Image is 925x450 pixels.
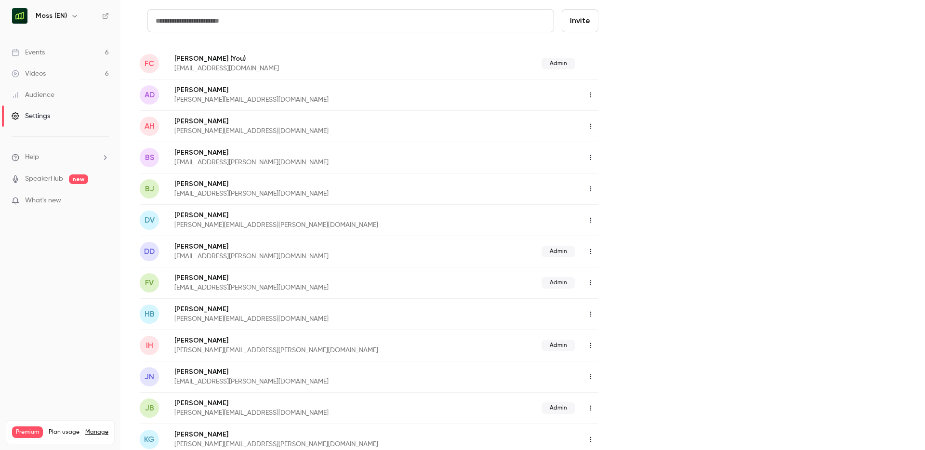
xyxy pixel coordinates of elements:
p: [PERSON_NAME][EMAIL_ADDRESS][PERSON_NAME][DOMAIN_NAME] [174,439,481,449]
div: Events [12,48,45,57]
p: [PERSON_NAME] [174,148,456,158]
span: IH [146,340,153,351]
p: [EMAIL_ADDRESS][PERSON_NAME][DOMAIN_NAME] [174,158,456,167]
span: Admin [542,246,575,257]
p: [PERSON_NAME] [174,398,435,408]
span: new [69,174,88,184]
iframe: Noticeable Trigger [97,197,109,205]
span: Admin [542,340,575,351]
span: KG [144,434,155,445]
p: [PERSON_NAME] [174,117,456,126]
p: [EMAIL_ADDRESS][PERSON_NAME][DOMAIN_NAME] [174,283,435,292]
p: [EMAIL_ADDRESS][PERSON_NAME][DOMAIN_NAME] [174,377,456,386]
span: Plan usage [49,428,79,436]
p: [PERSON_NAME][EMAIL_ADDRESS][PERSON_NAME][DOMAIN_NAME] [174,345,460,355]
span: DV [145,214,155,226]
h6: Moss (EN) [36,11,67,21]
span: DD [144,246,155,257]
p: [PERSON_NAME] [174,242,435,251]
p: [PERSON_NAME][EMAIL_ADDRESS][DOMAIN_NAME] [174,314,456,324]
p: [PERSON_NAME] [174,367,456,377]
p: [PERSON_NAME][EMAIL_ADDRESS][DOMAIN_NAME] [174,95,456,105]
a: SpeakerHub [25,174,63,184]
img: Moss (EN) [12,8,27,24]
div: Videos [12,69,46,79]
p: [PERSON_NAME][EMAIL_ADDRESS][PERSON_NAME][DOMAIN_NAME] [174,220,481,230]
p: [PERSON_NAME][EMAIL_ADDRESS][DOMAIN_NAME] [174,408,435,418]
span: HB [145,308,155,320]
p: [PERSON_NAME] [174,179,456,189]
span: AH [145,120,155,132]
p: [EMAIL_ADDRESS][PERSON_NAME][DOMAIN_NAME] [174,189,456,199]
span: BS [145,152,154,163]
div: Audience [12,90,54,100]
a: Manage [85,428,108,436]
span: What's new [25,196,61,206]
button: Invite [562,9,598,32]
p: [PERSON_NAME][EMAIL_ADDRESS][DOMAIN_NAME] [174,126,456,136]
span: Premium [12,426,43,438]
p: [PERSON_NAME] [174,85,456,95]
span: Help [25,152,39,162]
span: Admin [542,277,575,289]
p: [PERSON_NAME] [174,430,481,439]
span: Admin [542,58,575,69]
li: help-dropdown-opener [12,152,109,162]
p: [PERSON_NAME] [174,273,435,283]
p: [EMAIL_ADDRESS][PERSON_NAME][DOMAIN_NAME] [174,251,435,261]
span: AD [145,89,155,101]
div: Settings [12,111,50,121]
p: [PERSON_NAME] [174,304,456,314]
p: [PERSON_NAME] [174,53,410,64]
p: [PERSON_NAME] [174,336,460,345]
span: FV [145,277,154,289]
span: (You) [228,53,246,64]
span: JB [145,402,154,414]
span: BJ [145,183,154,195]
p: [EMAIL_ADDRESS][DOMAIN_NAME] [174,64,410,73]
span: JN [145,371,154,383]
span: Admin [542,402,575,414]
span: FC [145,58,154,69]
p: [PERSON_NAME] [174,211,481,220]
